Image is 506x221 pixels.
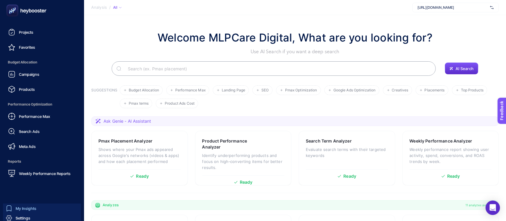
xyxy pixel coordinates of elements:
span: [URL][DOMAIN_NAME] [417,5,488,10]
p: Evaluate search terms with their targeted keywords [306,146,388,158]
span: Top Products [461,88,483,93]
h3: Product Performance Analyzer [202,138,265,150]
h1: Welcome MLPCare Digital, What are you looking for? [158,29,432,46]
a: Performance Max [5,110,79,122]
p: Shows where your Pmax ads appeared across Google's networks (videos & apps) and how each placemen... [98,146,181,164]
span: 11 analyzes available [465,203,495,207]
p: Weekly performance report showing user activity, spend, conversions, and ROAS trends by week. [410,146,492,164]
h3: Pmax Placement Analyzer [98,138,152,144]
a: Search Ads [5,125,79,137]
span: Placements [425,88,445,93]
a: Weekly Performance AnalyzerWeekly performance report showing user activity, spend, conversions, a... [402,131,499,186]
span: Products [19,87,35,92]
a: Weekly Performance Reports [5,167,79,180]
span: AI Search [456,66,474,71]
span: Performance Max [19,114,50,119]
span: Landing Page [222,88,245,93]
span: Campaigns [19,72,39,77]
span: Meta Ads [19,144,36,149]
span: Pmax Optimization [285,88,317,93]
h3: Weekly Performance Analyzer [410,138,472,144]
a: Meta Ads [5,140,79,152]
h3: SUGGESTIONS [91,88,117,108]
button: AI Search [445,63,478,75]
span: Performance Max [175,88,206,93]
span: Search Ads [19,129,40,134]
span: Favorites [19,45,35,50]
a: Pmax Placement AnalyzerShows where your Pmax ads appeared across Google's networks (videos & apps... [91,131,188,186]
span: Ready [136,174,149,178]
span: SEO [261,88,269,93]
span: Ready [343,174,356,178]
span: Analysis [91,5,107,10]
span: Reports [5,155,79,167]
div: All [113,5,122,10]
span: Projects [19,30,33,35]
span: Google Ads Optimization [333,88,376,93]
a: Product Performance AnalyzerIdentify underperforming products and focus on high-converting items ... [195,131,292,186]
span: Pmax terms [129,101,149,106]
a: Search Term AnalyzerEvaluate search terms with their targeted keywordsReady [299,131,395,186]
span: Performance Optimization [5,98,79,110]
h3: Search Term Analyzer [306,138,352,144]
p: Identify underperforming products and focus on high-converting items for better results. [202,152,285,170]
span: Creatives [392,88,408,93]
div: Open Intercom Messenger [486,201,500,215]
span: My Insights [16,206,36,211]
span: Settings [16,216,30,220]
span: Weekly Performance Reports [19,171,71,176]
input: Search [123,60,431,77]
span: Budget Allocation [129,88,159,93]
span: Ready [240,180,253,184]
a: Campaigns [5,68,79,80]
a: Products [5,83,79,95]
a: Favorites [5,41,79,53]
span: Analyzes [103,203,119,207]
span: Product Ads Cost [165,101,194,106]
a: Projects [5,26,79,38]
span: Budget Allocation [5,56,79,68]
span: / [109,5,111,10]
img: svg%3e [490,5,494,11]
span: Feedback [4,2,23,7]
span: Ask Genie - AI Assistant [104,118,151,124]
p: Use AI Search if you want a deep search [158,48,432,55]
span: Ready [447,174,460,178]
a: My Insights [3,204,81,213]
